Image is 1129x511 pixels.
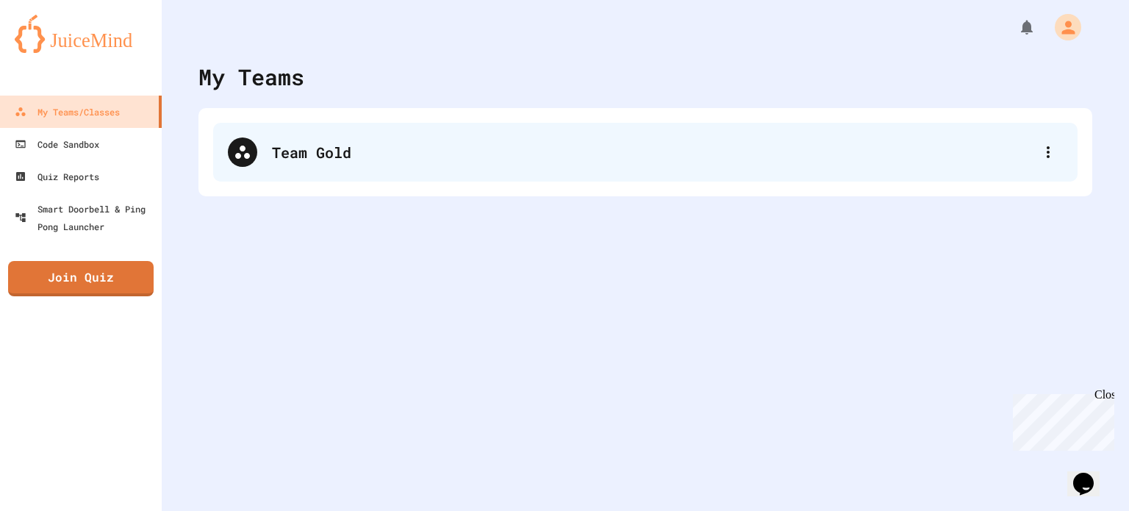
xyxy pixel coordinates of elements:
[1067,452,1114,496] iframe: chat widget
[15,135,99,153] div: Code Sandbox
[15,168,99,185] div: Quiz Reports
[15,103,120,121] div: My Teams/Classes
[15,15,147,53] img: logo-orange.svg
[272,141,1033,163] div: Team Gold
[8,261,154,296] a: Join Quiz
[213,123,1078,182] div: Team Gold
[15,200,156,235] div: Smart Doorbell & Ping Pong Launcher
[1007,388,1114,451] iframe: chat widget
[198,60,304,93] div: My Teams
[991,15,1039,40] div: My Notifications
[6,6,101,93] div: Chat with us now!Close
[1039,10,1085,44] div: My Account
